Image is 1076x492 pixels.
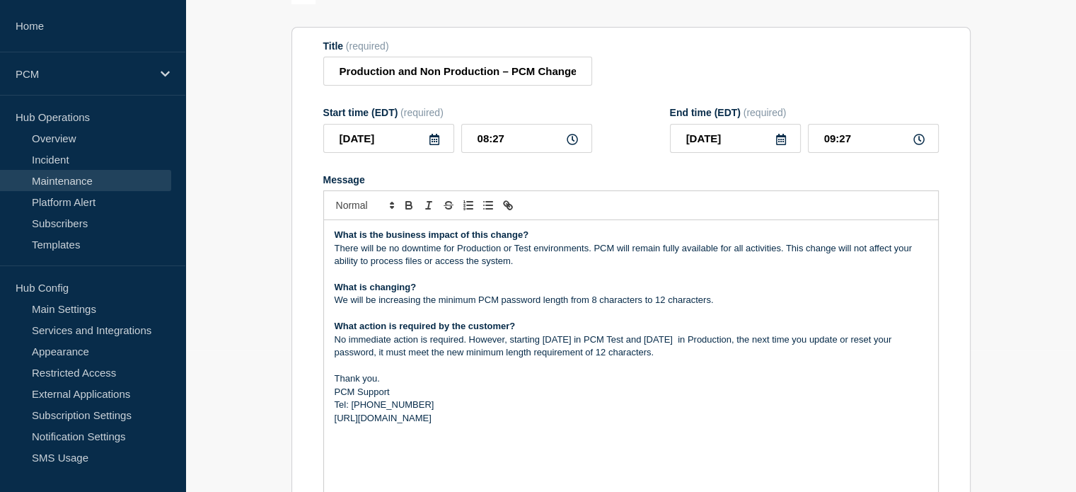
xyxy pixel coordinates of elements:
[670,124,801,153] input: YYYY-MM-DD
[400,107,444,118] span: (required)
[335,386,927,399] p: PCM Support
[335,229,529,240] strong: What is the business impact of this change?
[335,399,927,411] p: Tel: [PHONE_NUMBER]
[808,124,939,153] input: HH:MM
[458,197,478,214] button: Toggle ordered list
[335,242,927,268] p: There will be no downtime for Production or Test environments. PCM will remain fully available fo...
[330,197,399,214] span: Font size
[399,197,419,214] button: Toggle bold text
[670,107,939,118] div: End time (EDT)
[323,40,592,52] div: Title
[16,68,151,80] p: PCM
[335,333,927,360] p: No immediate action is required. However, starting [DATE] in PCM Test and [DATE] in Production, t...
[323,174,939,185] div: Message
[744,107,787,118] span: (required)
[439,197,458,214] button: Toggle strikethrough text
[498,197,518,214] button: Toggle link
[335,412,927,425] p: [URL][DOMAIN_NAME]
[346,40,389,52] span: (required)
[335,372,927,385] p: Thank you.
[335,294,927,307] p: We will be increasing the minimum PCM password length from 8 characters to 12 characters.
[478,197,498,214] button: Toggle bulleted list
[335,282,417,292] strong: What is changing?
[323,107,592,118] div: Start time (EDT)
[419,197,439,214] button: Toggle italic text
[335,321,516,331] strong: What action is required by the customer?
[323,57,592,86] input: Title
[323,124,454,153] input: YYYY-MM-DD
[461,124,592,153] input: HH:MM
